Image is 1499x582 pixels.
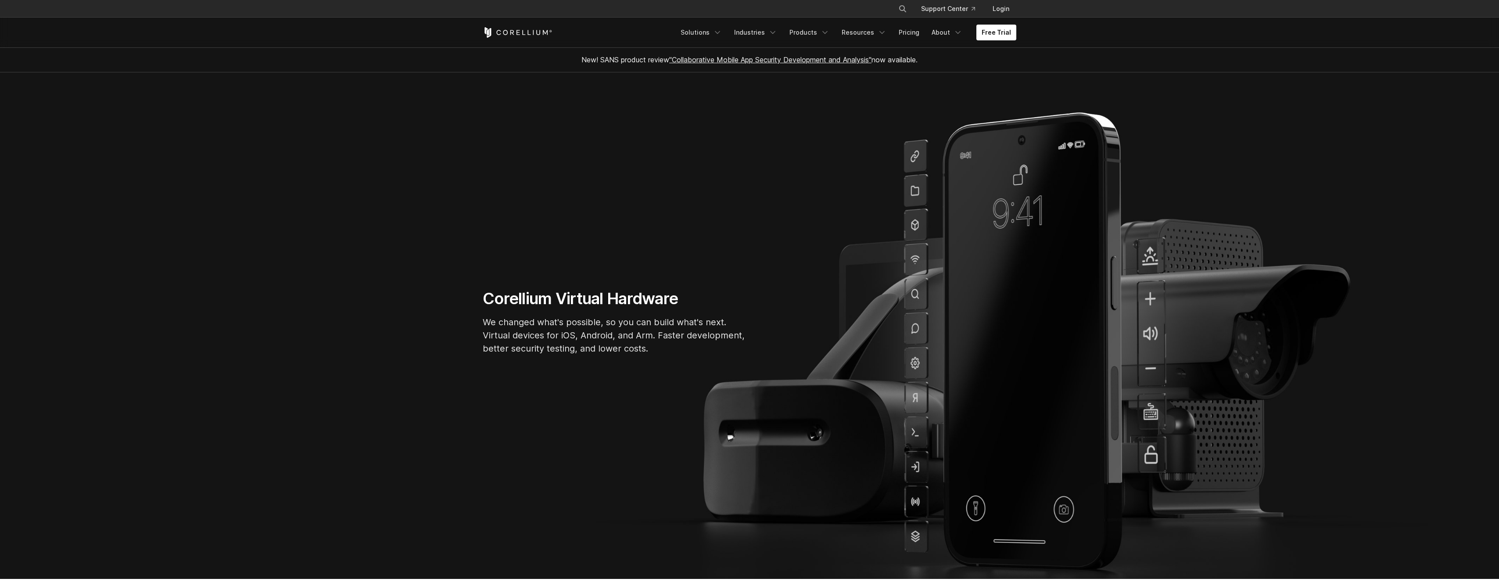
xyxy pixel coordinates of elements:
a: Free Trial [976,25,1016,40]
h1: Corellium Virtual Hardware [483,289,746,309]
a: Industries [729,25,782,40]
a: Corellium Home [483,27,552,38]
div: Navigation Menu [675,25,1016,40]
a: "Collaborative Mobile App Security Development and Analysis" [669,55,871,64]
a: Solutions [675,25,727,40]
a: About [926,25,968,40]
p: We changed what's possible, so you can build what's next. Virtual devices for iOS, Android, and A... [483,316,746,355]
button: Search [895,1,911,17]
a: Pricing [893,25,925,40]
a: Support Center [914,1,982,17]
a: Resources [836,25,892,40]
a: Login [986,1,1016,17]
a: Products [784,25,835,40]
div: Navigation Menu [888,1,1016,17]
span: New! SANS product review now available. [581,55,918,64]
